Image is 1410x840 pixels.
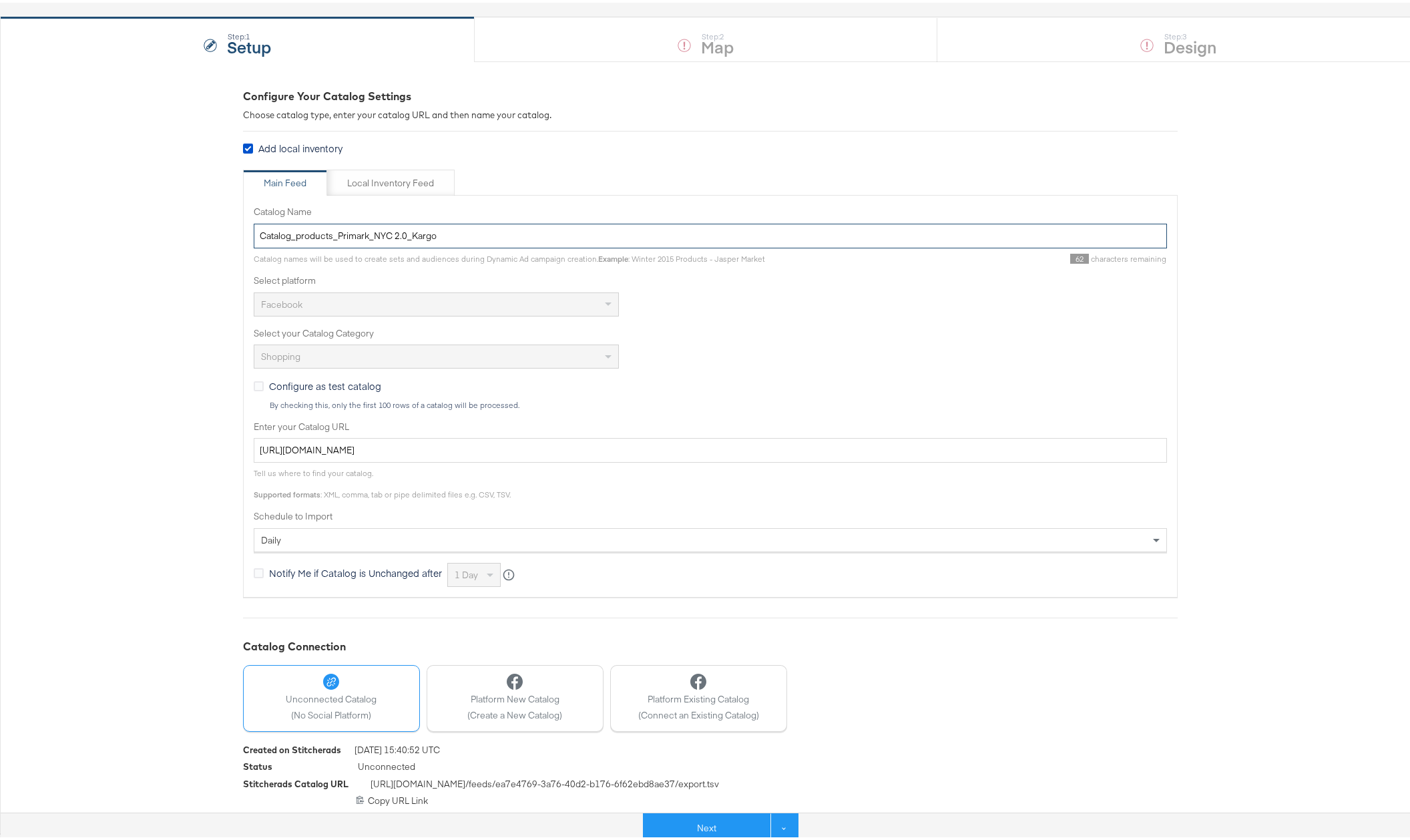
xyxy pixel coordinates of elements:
[371,775,719,792] span: [URL][DOMAIN_NAME] /feeds/ ea7e4769-3a76-40d2-b176-6f62ebd8ae37 /export.tsv
[638,706,759,719] span: (Connect an Existing Catalog)
[286,706,377,719] span: (No Social Platform)
[355,741,440,758] span: [DATE] 15:40:52 UTC
[254,418,1167,431] label: Enter your Catalog URL
[264,174,306,187] div: Main Feed
[286,690,377,703] span: Unconnected Catalog
[254,272,1167,284] label: Select platform
[243,775,348,788] div: Stitcherads Catalog URL
[427,662,604,729] button: Platform New Catalog(Create a New Catalog)
[227,29,271,39] div: Step: 1
[243,741,341,754] div: Created on Stitcherads
[254,435,1167,460] input: Enter Catalog URL, e.g. http://www.example.com/products.xml
[243,86,1178,101] div: Configure Your Catalog Settings
[254,325,1167,337] label: Select your Catalog Category
[243,636,1178,652] div: Catalog Connection
[347,174,434,187] div: Local Inventory Feed
[358,758,415,775] span: Unconnected
[254,221,1167,246] input: Name your catalog e.g. My Dynamic Product Catalog
[1070,251,1089,261] span: 62
[638,690,759,703] span: Platform Existing Catalog
[467,706,562,719] span: (Create a New Catalog)
[269,564,442,577] span: Notify Me if Catalog is Unchanged after
[261,348,300,360] span: Shopping
[243,106,1178,119] div: Choose catalog type, enter your catalog URL and then name your catalog.
[243,792,1178,805] div: Copy URL Link
[254,487,320,497] strong: Supported formats
[254,465,511,497] span: Tell us where to find your catalog. : XML, comma, tab or pipe delimited files e.g. CSV, TSV.
[765,251,1167,262] div: characters remaining
[261,532,281,544] span: daily
[258,139,342,152] span: Add local inventory
[269,377,381,390] span: Configure as test catalog
[467,690,562,703] span: Platform New Catalog
[610,662,787,729] button: Platform Existing Catalog(Connect an Existing Catalog)
[254,251,765,261] span: Catalog names will be used to create sets and audiences during Dynamic Ad campaign creation. : Wi...
[269,398,1167,407] div: By checking this, only the first 100 rows of a catalog will be processed.
[243,662,420,729] button: Unconnected Catalog(No Social Platform)
[243,758,272,771] div: Status
[455,566,478,578] span: 1 day
[261,296,302,308] span: Facebook
[598,251,628,261] strong: Example
[254,507,1167,520] label: Schedule to Import
[254,203,1167,216] label: Catalog Name
[227,33,271,55] strong: Setup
